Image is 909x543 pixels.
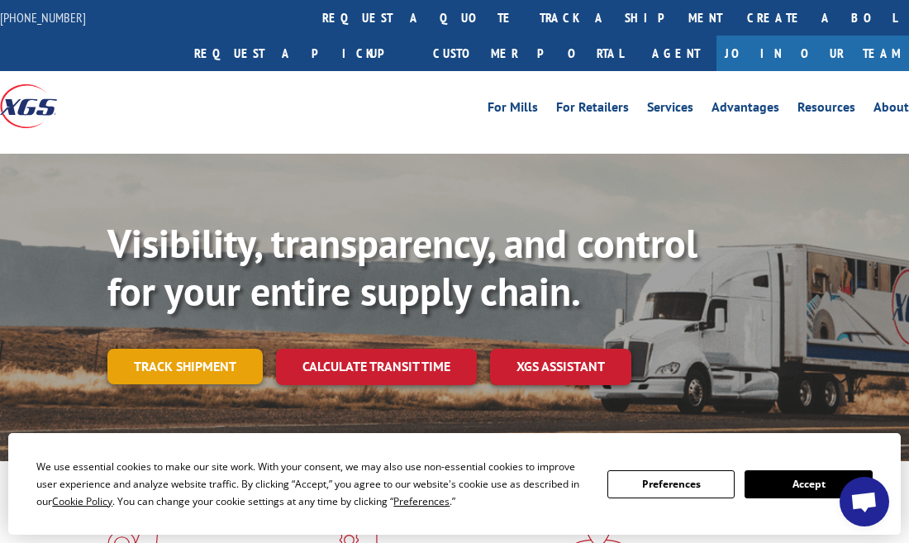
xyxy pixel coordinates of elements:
[52,494,112,508] span: Cookie Policy
[488,101,538,119] a: For Mills
[393,494,450,508] span: Preferences
[635,36,716,71] a: Agent
[490,349,631,384] a: XGS ASSISTANT
[797,101,855,119] a: Resources
[840,477,889,526] div: Open chat
[276,349,477,384] a: Calculate transit time
[107,217,697,317] b: Visibility, transparency, and control for your entire supply chain.
[8,433,901,535] div: Cookie Consent Prompt
[556,101,629,119] a: For Retailers
[745,470,872,498] button: Accept
[36,458,588,510] div: We use essential cookies to make our site work. With your consent, we may also use non-essential ...
[711,101,779,119] a: Advantages
[182,36,421,71] a: Request a pickup
[607,470,735,498] button: Preferences
[873,101,909,119] a: About
[421,36,635,71] a: Customer Portal
[647,101,693,119] a: Services
[716,36,909,71] a: Join Our Team
[107,349,263,383] a: Track shipment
